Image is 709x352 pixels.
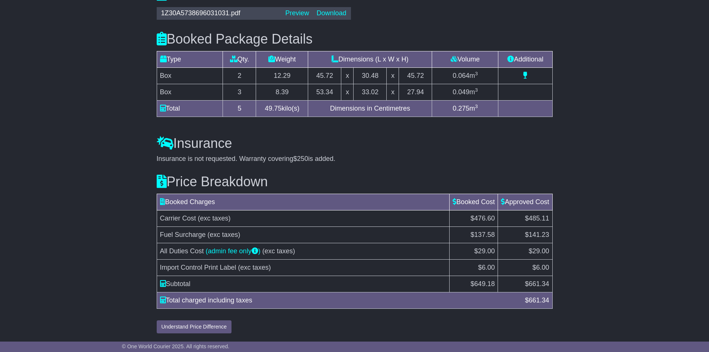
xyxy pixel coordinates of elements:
span: (exc taxes) [198,215,231,222]
td: 5 [223,100,256,117]
div: Insurance is not requested. Warranty covering is added. [157,155,553,163]
td: Dimensions in Centimetres [308,100,432,117]
sup: 3 [475,87,478,93]
a: Download [316,9,346,17]
span: 0.275 [453,105,469,112]
span: (exc taxes) [262,247,295,255]
span: $137.58 [470,231,495,238]
td: 53.34 [308,84,341,100]
sup: 3 [475,71,478,76]
span: All Duties Cost [160,247,204,255]
span: $485.11 [525,215,549,222]
h3: Booked Package Details [157,32,553,47]
span: 661.34 [528,280,549,288]
span: (exc taxes) [238,264,271,271]
td: Volume [432,51,498,67]
span: $141.23 [525,231,549,238]
td: 8.39 [256,84,308,100]
span: $250 [293,155,308,162]
td: Approved Cost [498,194,552,210]
button: Understand Price Difference [157,320,232,333]
td: Box [157,67,223,84]
td: Booked Charges [157,194,450,210]
h3: Insurance [157,136,553,151]
a: Preview [285,9,309,17]
div: $ [521,295,553,305]
td: Dimensions (L x W x H) [308,51,432,67]
div: Total charged including taxes [156,295,521,305]
td: 12.29 [256,67,308,84]
td: 45.72 [308,67,341,84]
h3: Price Breakdown [157,174,553,189]
td: Box [157,84,223,100]
td: x [341,84,354,100]
td: m [432,84,498,100]
td: m [432,67,498,84]
td: m [432,100,498,117]
span: Carrier Cost [160,215,196,222]
td: Additional [498,51,552,67]
span: 661.34 [528,296,549,304]
span: (exc taxes) [208,231,240,238]
span: $6.00 [532,264,549,271]
td: Subtotal [157,276,450,292]
td: kilo(s) [256,100,308,117]
span: 0.049 [453,88,469,96]
td: Weight [256,51,308,67]
td: 30.48 [354,67,387,84]
sup: 3 [475,104,478,109]
td: x [387,84,399,100]
td: Booked Cost [450,194,498,210]
td: 27.94 [399,84,432,100]
td: Type [157,51,223,67]
td: Qty. [223,51,256,67]
span: 49.75 [265,105,281,112]
td: 3 [223,84,256,100]
span: © One World Courier 2025. All rights reserved. [122,343,230,349]
td: 45.72 [399,67,432,84]
span: $476.60 [470,215,495,222]
td: 2 [223,67,256,84]
span: $6.00 [478,264,495,271]
td: x [387,67,399,84]
td: 33.02 [354,84,387,100]
td: $ [498,276,552,292]
a: (admin fee only) [206,247,261,255]
span: Fuel Surcharge [160,231,206,238]
span: $29.00 [474,247,495,255]
td: Total [157,100,223,117]
span: $29.00 [528,247,549,255]
span: 0.064 [453,72,469,79]
td: $ [450,276,498,292]
span: Import Control Print Label [160,264,236,271]
div: 1Z30A5738696031031.pdf [157,9,282,18]
span: 649.18 [474,280,495,288]
td: x [341,67,354,84]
